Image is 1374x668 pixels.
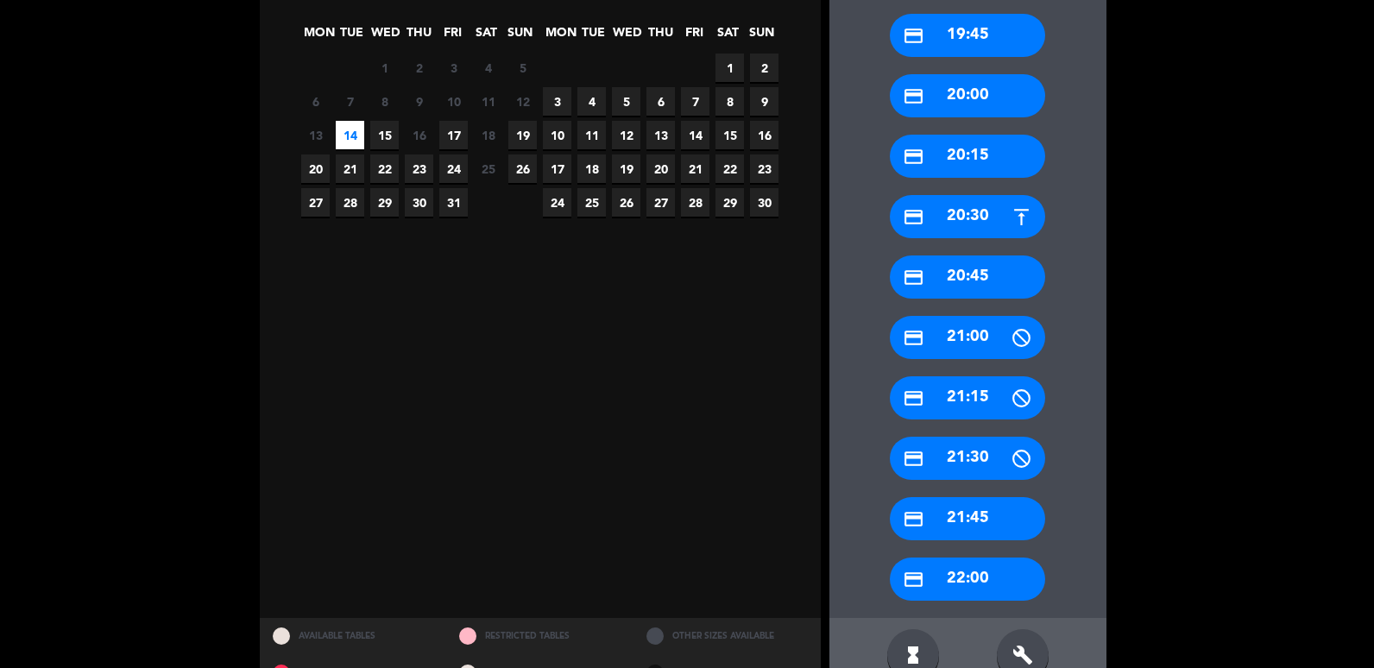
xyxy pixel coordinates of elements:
span: 24 [439,154,468,183]
span: TUE [337,22,366,51]
i: credit_card [903,206,924,228]
span: 20 [646,154,675,183]
span: 10 [439,87,468,116]
span: 2 [750,54,778,82]
span: 30 [750,188,778,217]
span: 7 [336,87,364,116]
span: WED [371,22,400,51]
span: FRI [438,22,467,51]
span: 11 [577,121,606,149]
span: 20 [301,154,330,183]
span: SUN [506,22,534,51]
span: 17 [543,154,571,183]
span: SUN [747,22,776,51]
span: 19 [612,154,640,183]
div: 22:00 [890,558,1045,601]
span: 9 [405,87,433,116]
div: 20:00 [890,74,1045,117]
span: 7 [681,87,709,116]
span: 8 [370,87,399,116]
span: 18 [577,154,606,183]
i: credit_card [903,146,924,167]
span: 16 [750,121,778,149]
i: credit_card [903,569,924,590]
i: hourglass_full [903,645,923,665]
i: credit_card [903,388,924,409]
div: 21:15 [890,376,1045,419]
i: credit_card [903,448,924,469]
span: 18 [474,121,502,149]
span: 24 [543,188,571,217]
span: 19 [508,121,537,149]
span: 28 [336,188,364,217]
span: THU [646,22,675,51]
div: OTHER SIZES AVAILABLE [633,618,821,655]
span: 13 [301,121,330,149]
span: 31 [439,188,468,217]
span: 22 [370,154,399,183]
span: TUE [579,22,608,51]
span: 1 [370,54,399,82]
span: 27 [301,188,330,217]
span: 14 [681,121,709,149]
span: 30 [405,188,433,217]
i: credit_card [903,327,924,349]
span: 10 [543,121,571,149]
span: SAT [472,22,501,51]
span: 26 [508,154,537,183]
span: THU [405,22,433,51]
span: 28 [681,188,709,217]
span: 26 [612,188,640,217]
span: FRI [680,22,709,51]
div: 20:30 [890,195,1045,238]
span: MON [304,22,332,51]
span: 23 [405,154,433,183]
span: 6 [301,87,330,116]
span: 17 [439,121,468,149]
div: AVAILABLE TABLES [260,618,447,655]
i: credit_card [903,508,924,530]
span: 6 [646,87,675,116]
div: 21:00 [890,316,1045,359]
span: 29 [370,188,399,217]
span: 27 [646,188,675,217]
span: 5 [508,54,537,82]
i: build [1012,645,1033,665]
span: 2 [405,54,433,82]
span: 12 [612,121,640,149]
span: 1 [715,54,744,82]
span: 16 [405,121,433,149]
div: 20:15 [890,135,1045,178]
span: 12 [508,87,537,116]
span: 11 [474,87,502,116]
div: 20:45 [890,255,1045,299]
span: 9 [750,87,778,116]
span: 25 [577,188,606,217]
div: 21:45 [890,497,1045,540]
span: 15 [715,121,744,149]
span: 4 [474,54,502,82]
span: 21 [681,154,709,183]
i: credit_card [903,85,924,107]
div: RESTRICTED TABLES [446,618,633,655]
span: SAT [714,22,742,51]
div: 21:30 [890,437,1045,480]
span: 29 [715,188,744,217]
span: 3 [439,54,468,82]
span: 8 [715,87,744,116]
span: 4 [577,87,606,116]
i: credit_card [903,25,924,47]
span: WED [613,22,641,51]
span: 13 [646,121,675,149]
span: 25 [474,154,502,183]
span: 3 [543,87,571,116]
span: MON [545,22,574,51]
span: 23 [750,154,778,183]
div: 19:45 [890,14,1045,57]
i: credit_card [903,267,924,288]
span: 15 [370,121,399,149]
span: 22 [715,154,744,183]
span: 14 [336,121,364,149]
span: 5 [612,87,640,116]
span: 21 [336,154,364,183]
